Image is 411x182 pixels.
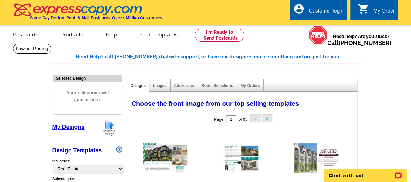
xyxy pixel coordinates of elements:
a: Help [95,26,128,42]
a: [PHONE_NUMBER] [339,39,392,46]
a: account_circle Customer login [293,7,344,15]
h4: Same Day Design, Print, & Mail Postcards. Over 1 Million Customers. [30,15,163,20]
a: Postcards [3,26,49,42]
a: Images [153,83,166,88]
div: Industries: [52,155,122,176]
a: Design Templates [52,147,102,154]
a: Addresses [174,83,194,88]
a: Route Selections [201,83,233,88]
span: Need help? Are you stuck? [328,33,395,46]
img: upload-design [101,119,118,136]
span: Page [214,117,223,122]
a: Designs [131,83,146,88]
span: chat [159,54,169,60]
a: shopping_cart My Order [357,7,395,15]
a: Free Templates [129,26,188,42]
div: Customer login [309,8,344,17]
button: > [262,114,272,122]
span: Your selections will appear here. [58,83,117,110]
div: Need Help? call [PHONE_NUMBER], with support, or have our designers make something custom just fo... [76,53,362,61]
iframe: LiveChat chat widget [320,161,411,182]
i: account_circle [293,3,305,15]
button: < [250,114,261,122]
img: help [309,26,328,44]
span: of 95 [238,117,247,122]
a: Products [50,26,94,42]
img: Listed Two Photo [223,144,260,172]
div: Selected Design [53,75,122,81]
img: design-wizard-help-icon.png [116,146,122,153]
a: My Designs [52,124,85,130]
a: My Orders [240,83,260,88]
img: JL Stripes [143,143,189,173]
a: Same Day Design, Print, & Mail Postcards. Over 1 Million Customers. [13,8,163,20]
div: My Order [373,8,395,17]
img: RE Fresh [294,143,340,173]
span: Call [328,39,392,46]
span: Choose the front image from our top selling templates [132,100,299,107]
i: shopping_cart [357,3,369,15]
